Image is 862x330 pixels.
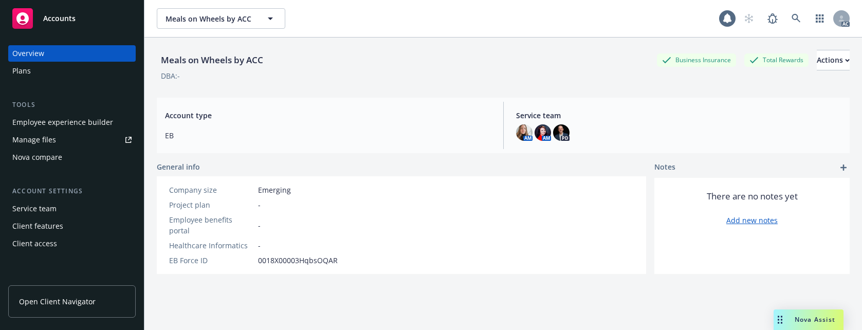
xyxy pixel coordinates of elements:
[165,110,491,121] span: Account type
[8,235,136,252] a: Client access
[817,50,850,70] button: Actions
[8,45,136,62] a: Overview
[8,4,136,33] a: Accounts
[795,315,835,324] span: Nova Assist
[837,161,850,174] a: add
[12,63,31,79] div: Plans
[12,114,113,131] div: Employee experience builder
[43,14,76,23] span: Accounts
[258,240,261,251] span: -
[762,8,783,29] a: Report a Bug
[12,132,56,148] div: Manage files
[12,149,62,166] div: Nova compare
[12,45,44,62] div: Overview
[8,100,136,110] div: Tools
[165,130,491,141] span: EB
[12,200,57,217] div: Service team
[654,161,675,174] span: Notes
[516,110,842,121] span: Service team
[258,255,338,266] span: 0018X00003HqbsOQAR
[516,124,533,141] img: photo
[12,235,57,252] div: Client access
[157,161,200,172] span: General info
[8,149,136,166] a: Nova compare
[739,8,759,29] a: Start snowing
[8,218,136,234] a: Client features
[258,185,291,195] span: Emerging
[8,200,136,217] a: Service team
[744,53,809,66] div: Total Rewards
[258,220,261,231] span: -
[157,8,285,29] button: Meals on Wheels by ACC
[8,132,136,148] a: Manage files
[8,186,136,196] div: Account settings
[157,53,267,67] div: Meals on Wheels by ACC
[774,309,843,330] button: Nova Assist
[8,114,136,131] a: Employee experience builder
[726,215,778,226] a: Add new notes
[774,309,786,330] div: Drag to move
[707,190,798,203] span: There are no notes yet
[8,63,136,79] a: Plans
[169,240,254,251] div: Healthcare Informatics
[169,214,254,236] div: Employee benefits portal
[169,185,254,195] div: Company size
[810,8,830,29] a: Switch app
[169,255,254,266] div: EB Force ID
[535,124,551,141] img: photo
[553,124,570,141] img: photo
[657,53,736,66] div: Business Insurance
[12,218,63,234] div: Client features
[169,199,254,210] div: Project plan
[786,8,806,29] a: Search
[258,199,261,210] span: -
[19,296,96,307] span: Open Client Navigator
[161,70,180,81] div: DBA: -
[166,13,254,24] span: Meals on Wheels by ACC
